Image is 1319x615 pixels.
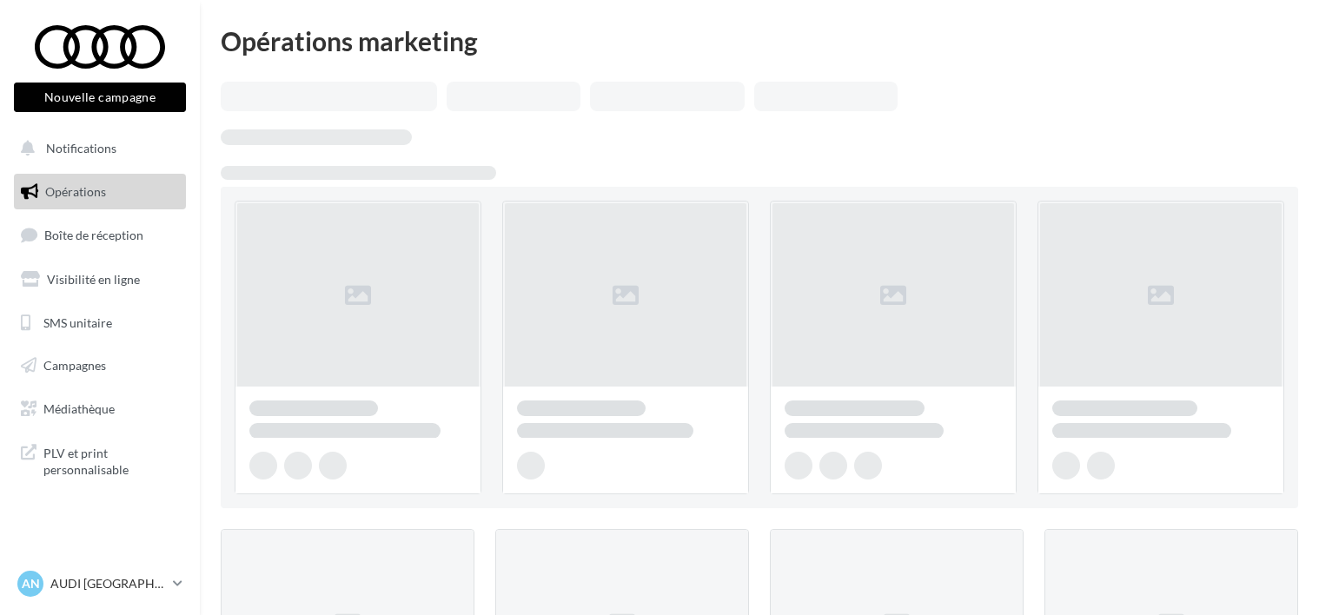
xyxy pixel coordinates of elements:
p: AUDI [GEOGRAPHIC_DATA] [50,575,166,592]
div: Opérations marketing [221,28,1298,54]
span: Campagnes [43,358,106,373]
span: Médiathèque [43,401,115,416]
span: Boîte de réception [44,228,143,242]
a: SMS unitaire [10,305,189,341]
a: Boîte de réception [10,216,189,254]
a: PLV et print personnalisable [10,434,189,486]
a: Campagnes [10,347,189,384]
span: AN [22,575,40,592]
span: Visibilité en ligne [47,272,140,287]
a: AN AUDI [GEOGRAPHIC_DATA] [14,567,186,600]
button: Nouvelle campagne [14,83,186,112]
span: Notifications [46,141,116,155]
span: Opérations [45,184,106,199]
a: Médiathèque [10,391,189,427]
span: PLV et print personnalisable [43,441,179,479]
button: Notifications [10,130,182,167]
a: Opérations [10,174,189,210]
span: SMS unitaire [43,314,112,329]
a: Visibilité en ligne [10,261,189,298]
